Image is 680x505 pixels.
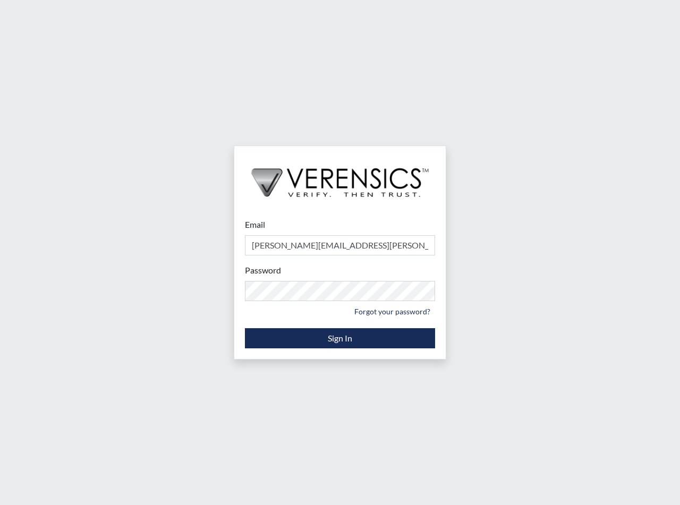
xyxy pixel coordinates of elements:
a: Forgot your password? [350,303,435,320]
input: Email [245,235,435,255]
button: Sign In [245,328,435,348]
label: Email [245,218,265,231]
img: logo-wide-black.2aad4157.png [234,146,446,208]
label: Password [245,264,281,277]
